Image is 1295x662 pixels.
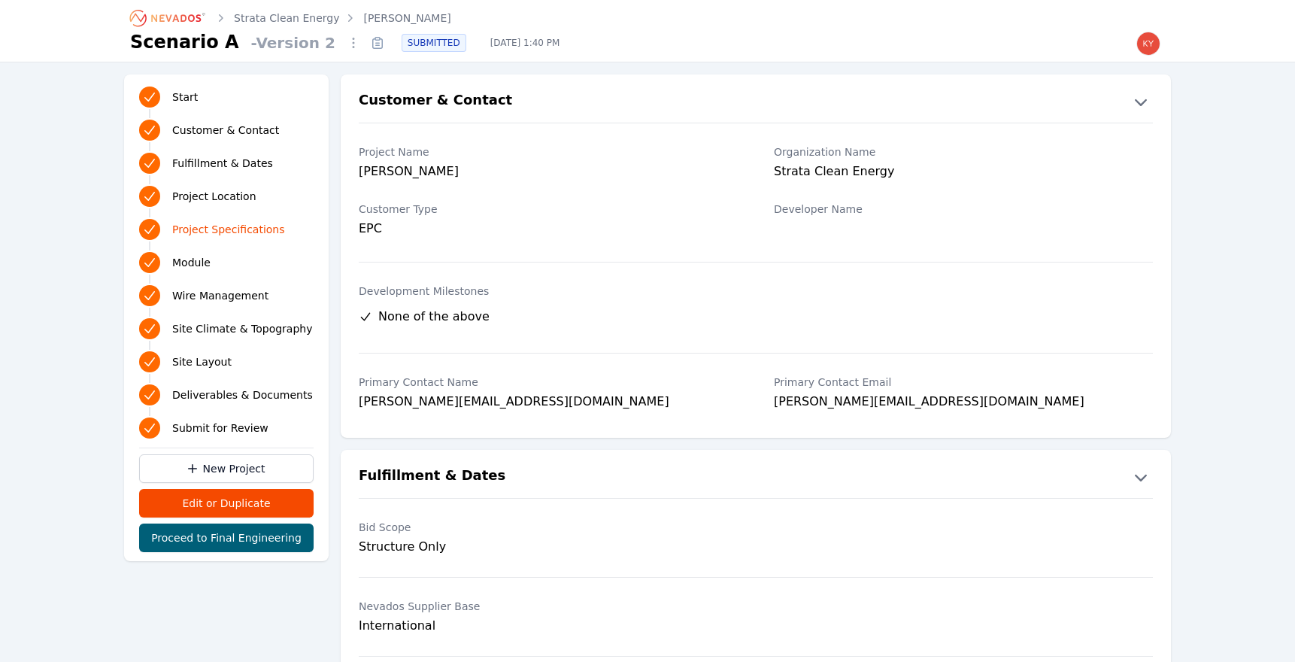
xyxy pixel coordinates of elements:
[378,308,490,326] span: None of the above
[341,90,1171,114] button: Customer & Contact
[245,32,341,53] span: - Version 2
[139,84,314,442] nav: Progress
[363,11,450,26] a: [PERSON_NAME]
[359,520,738,535] label: Bid Scope
[130,6,451,30] nav: Breadcrumb
[139,524,314,552] button: Proceed to Final Engineering
[139,489,314,518] button: Edit or Duplicate
[1136,32,1160,56] img: kyle.macdougall@nevados.solar
[402,34,466,52] div: SUBMITTED
[359,375,738,390] label: Primary Contact Name
[172,189,256,204] span: Project Location
[359,90,512,114] h2: Customer & Contact
[359,393,738,414] div: [PERSON_NAME][EMAIL_ADDRESS][DOMAIN_NAME]
[359,538,738,556] div: Structure Only
[359,202,738,217] label: Customer Type
[172,123,279,138] span: Customer & Contact
[359,617,738,635] div: International
[172,288,268,303] span: Wire Management
[774,202,1153,217] label: Developer Name
[359,465,505,489] h2: Fulfillment & Dates
[172,90,198,105] span: Start
[774,375,1153,390] label: Primary Contact Email
[172,222,285,237] span: Project Specifications
[774,144,1153,159] label: Organization Name
[774,162,1153,184] div: Strata Clean Energy
[359,599,738,614] label: Nevados Supplier Base
[172,421,268,436] span: Submit for Review
[172,255,211,270] span: Module
[172,321,312,336] span: Site Climate & Topography
[139,454,314,483] a: New Project
[359,162,738,184] div: [PERSON_NAME]
[341,465,1171,489] button: Fulfillment & Dates
[172,387,313,402] span: Deliverables & Documents
[234,11,339,26] a: Strata Clean Energy
[478,37,572,49] span: [DATE] 1:40 PM
[130,30,239,54] h1: Scenario A
[172,156,273,171] span: Fulfillment & Dates
[172,354,232,369] span: Site Layout
[774,393,1153,414] div: [PERSON_NAME][EMAIL_ADDRESS][DOMAIN_NAME]
[359,284,1153,299] label: Development Milestones
[359,144,738,159] label: Project Name
[359,220,738,238] div: EPC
